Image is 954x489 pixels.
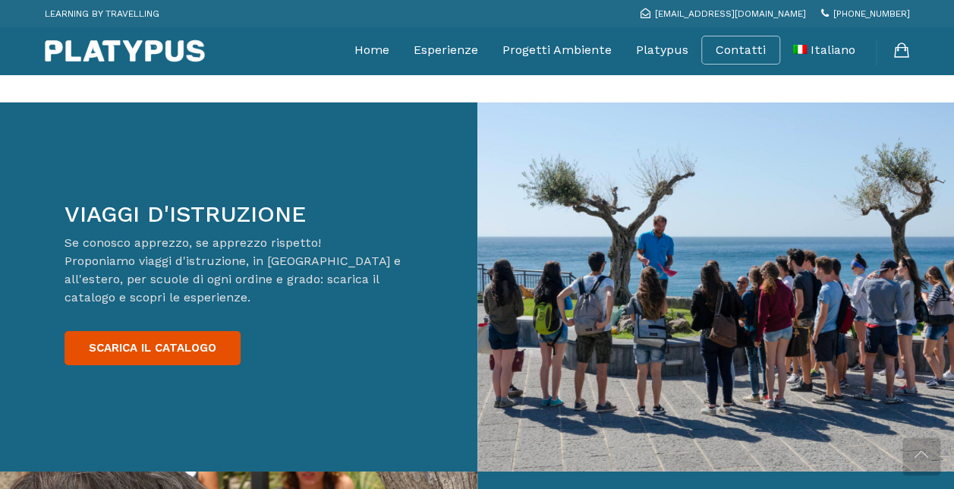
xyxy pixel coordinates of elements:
a: Home [354,31,389,69]
a: Platypus [636,31,688,69]
p: Se conosco apprezzo, se apprezzo rispetto! Proponiamo viaggi d'istruzione, in [GEOGRAPHIC_DATA] e... [65,234,413,307]
a: Italiano [793,31,855,69]
a: [PHONE_NUMBER] [821,8,910,19]
span: [EMAIL_ADDRESS][DOMAIN_NAME] [655,8,806,19]
span: [PHONE_NUMBER] [833,8,910,19]
p: LEARNING BY TRAVELLING [45,4,159,24]
a: Esperienze [414,31,478,69]
a: Progetti Ambiente [502,31,612,69]
img: Platypus [45,39,205,62]
span: Viaggi d'istruzione [65,200,306,227]
a: Contatti [716,43,766,58]
span: Italiano [811,43,855,57]
a: SCARICA IL CATALOGO [65,331,241,365]
a: [EMAIL_ADDRESS][DOMAIN_NAME] [641,8,806,19]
